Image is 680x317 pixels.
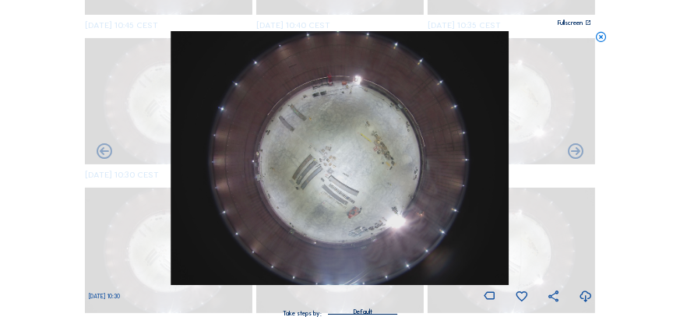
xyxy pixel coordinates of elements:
[283,311,322,317] div: Take steps by:
[89,292,120,300] span: [DATE] 10:30
[566,143,585,162] i: Back
[171,31,509,285] img: Image
[328,305,397,314] div: Default
[95,143,114,162] i: Forward
[558,20,583,26] div: Fullscreen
